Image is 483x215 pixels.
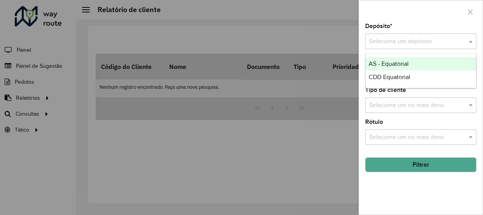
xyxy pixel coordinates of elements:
[365,53,476,88] ng-dropdown-panel: Options list
[369,74,410,80] span: CDD Equatorial
[365,85,406,95] label: Tipo de cliente
[365,157,476,172] button: Filtrar
[369,60,409,67] span: AS - Equatorial
[365,117,383,127] label: Rótulo
[365,21,392,31] label: Depósito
